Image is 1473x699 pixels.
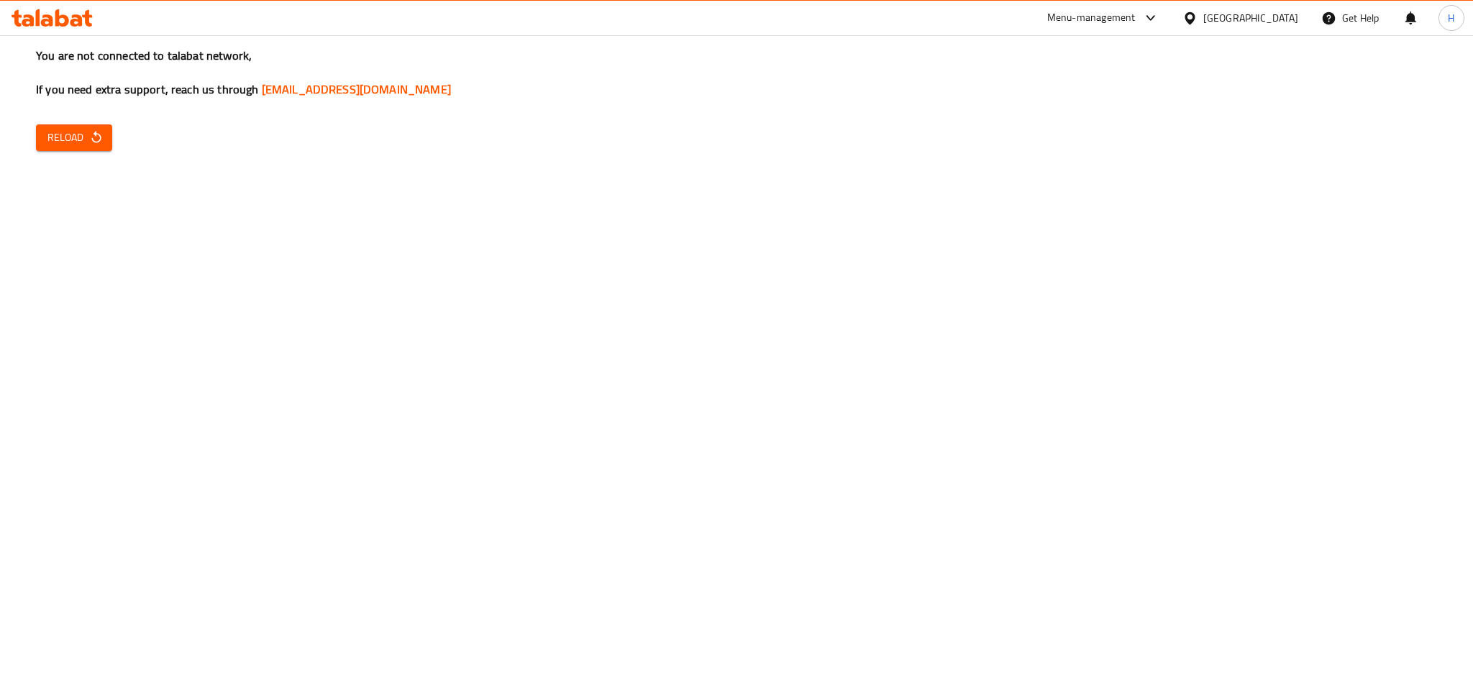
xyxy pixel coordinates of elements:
[36,124,112,151] button: Reload
[1448,10,1454,26] span: H
[262,78,451,100] a: [EMAIL_ADDRESS][DOMAIN_NAME]
[1203,10,1298,26] div: [GEOGRAPHIC_DATA]
[36,47,1437,98] h3: You are not connected to talabat network, If you need extra support, reach us through
[47,129,101,147] span: Reload
[1047,9,1136,27] div: Menu-management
